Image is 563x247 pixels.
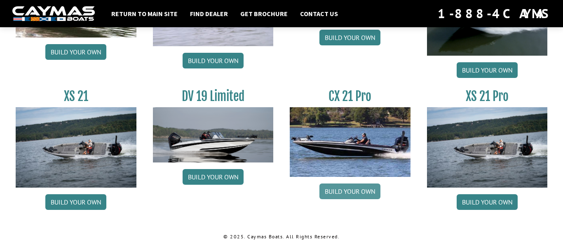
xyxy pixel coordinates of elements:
[183,53,244,68] a: Build your own
[290,89,411,104] h3: CX 21 Pro
[153,89,274,104] h3: DV 19 Limited
[107,8,182,19] a: Return to main site
[427,89,548,104] h3: XS 21 Pro
[296,8,342,19] a: Contact Us
[186,8,232,19] a: Find Dealer
[183,169,244,185] a: Build your own
[457,194,518,210] a: Build your own
[45,194,106,210] a: Build your own
[319,183,380,199] a: Build your own
[16,233,547,240] p: © 2025. Caymas Boats. All Rights Reserved.
[16,107,136,188] img: XS_21_thumbnail.jpg
[319,30,380,45] a: Build your own
[457,62,518,78] a: Build your own
[16,89,136,104] h3: XS 21
[12,6,95,21] img: white-logo-c9c8dbefe5ff5ceceb0f0178aa75bf4bb51f6bca0971e226c86eb53dfe498488.png
[153,107,274,162] img: dv-19-ban_from_website_for_caymas_connect.png
[427,107,548,188] img: XS_21_thumbnail.jpg
[438,5,551,23] div: 1-888-4CAYMAS
[45,44,106,60] a: Build your own
[236,8,292,19] a: Get Brochure
[290,107,411,176] img: CX-21Pro_thumbnail.jpg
